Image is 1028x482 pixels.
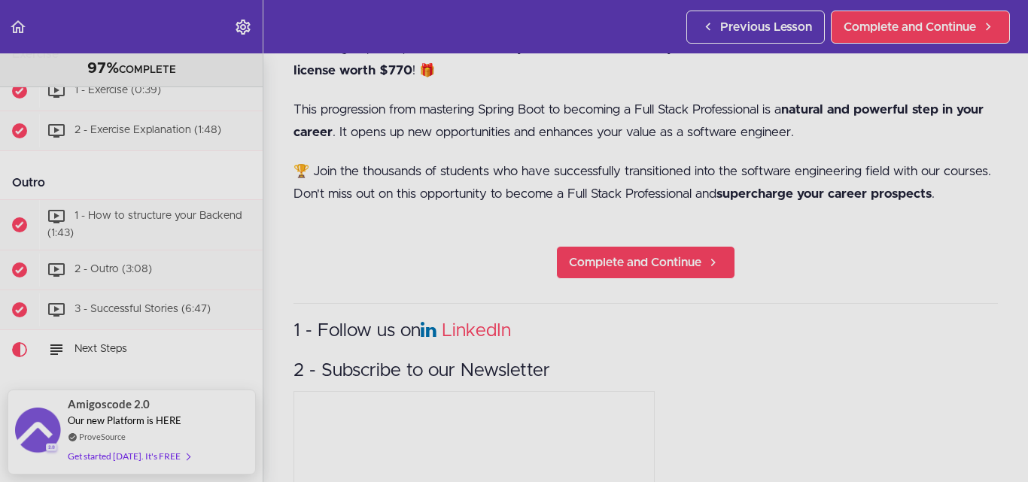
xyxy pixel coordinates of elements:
[720,18,812,36] span: Previous Lesson
[79,430,126,443] a: ProveSource
[68,447,190,465] div: Get started [DATE]. It's FREE
[75,85,161,95] span: 1 - Exercise (0:39)
[293,319,998,344] h3: 1 - Follow us on
[75,125,221,135] span: 2 - Exercise Explanation (1:48)
[716,187,932,200] strong: supercharge your career prospects
[831,11,1010,44] a: Complete and Continue
[844,18,976,36] span: Complete and Continue
[47,211,242,238] span: 1 - How to structure your Backend (1:43)
[686,11,825,44] a: Previous Lesson
[87,61,119,76] span: 97%
[75,264,152,274] span: 2 - Outro (3:08)
[293,103,984,138] strong: natural and powerful step in your career
[293,160,998,205] p: 🏆 Join the thousands of students who have successfully transitioned into the software engineering...
[68,414,181,426] span: Our new Platform is HERE
[75,304,211,314] span: 3 - Successful Stories (6:47)
[19,59,244,79] div: COMPLETE
[569,253,701,271] span: Complete and Continue
[293,41,962,77] strong: 1-Year JetBrains All Products Pack license worth $770
[15,408,60,456] img: provesource social proof notification image
[556,246,735,279] a: Complete and Continue
[234,18,252,36] svg: Settings Menu
[9,18,27,36] svg: Back to course curriculum
[293,359,998,383] h3: 2 - Subscribe to our Newsletter
[442,322,511,340] a: LinkedIn
[68,396,150,413] span: Amigoscode 2.0
[293,99,998,144] p: This progression from mastering Spring Boot to becoming a Full Stack Professional is a . It opens...
[75,344,127,354] span: Next Steps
